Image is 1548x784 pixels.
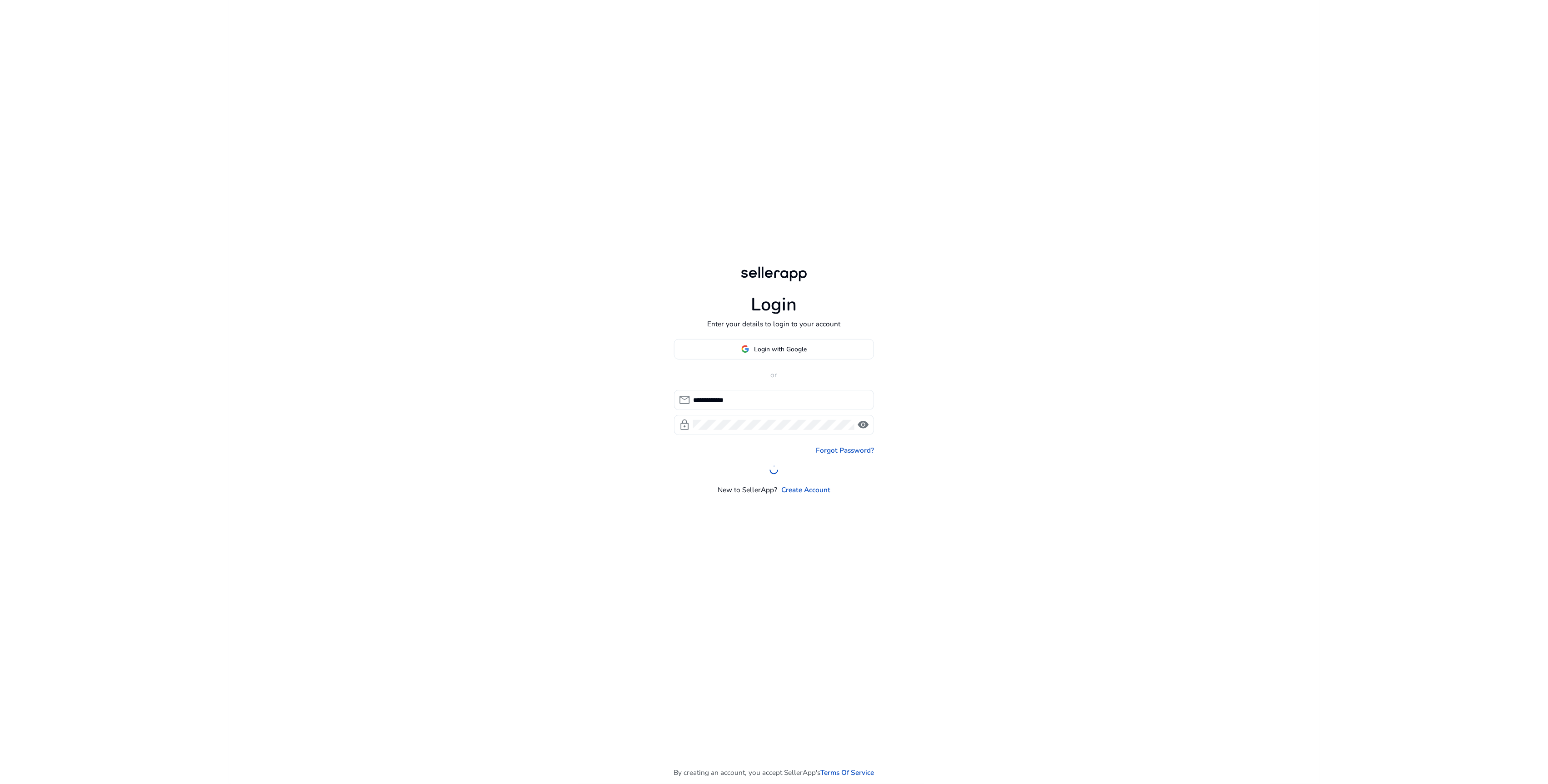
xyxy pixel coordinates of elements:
[754,345,807,354] span: Login with Google
[751,294,797,316] h1: Login
[781,484,830,495] a: Create Account
[741,345,749,353] img: google-logo.svg
[858,419,869,431] span: visibility
[679,394,690,406] span: mail
[821,767,874,778] a: Terms Of Service
[708,319,841,329] p: Enter your details to login to your account
[679,419,690,431] span: lock
[674,370,874,380] p: or
[816,445,874,455] a: Forgot Password?
[674,339,874,360] button: Login with Google
[718,484,777,495] p: New to SellerApp?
